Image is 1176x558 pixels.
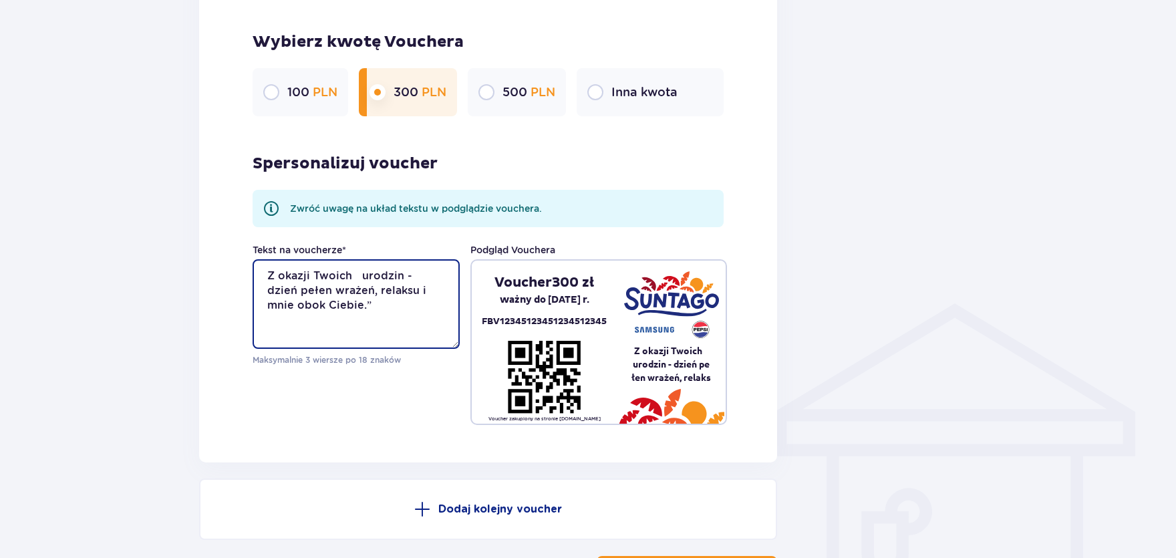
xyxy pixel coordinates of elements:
[470,243,555,257] p: Podgląd Vouchera
[438,502,562,517] p: Dodaj kolejny voucher
[617,344,726,384] pre: Z okazji Twoich urodzin - dzień pe łen wrażeń, relaks
[253,154,438,174] p: Spersonalizuj voucher
[624,271,719,338] img: Suntago - Samsung - Pepsi
[253,354,460,366] p: Maksymalnie 3 wiersze po 18 znaków
[611,84,678,100] p: Inna kwota
[313,85,337,99] span: PLN
[290,202,542,215] p: Zwróć uwagę na układ tekstu w podglądzie vouchera.
[253,243,346,257] label: Tekst na voucherze *
[500,291,589,309] p: ważny do [DATE] r.
[422,85,446,99] span: PLN
[494,274,594,291] p: Voucher 300 zł
[482,314,607,329] p: FBV12345123451234512345
[488,416,601,422] p: Voucher zakupiony na stronie [DOMAIN_NAME]
[253,259,460,349] textarea: Z okazji Twoich urodzin - dzień pełen wrażeń, relaksu i mnie obok Ciebie.”
[253,32,724,52] p: Wybierz kwotę Vouchera
[502,84,555,100] p: 500
[394,84,446,100] p: 300
[531,85,555,99] span: PLN
[199,478,777,540] button: Dodaj kolejny voucher
[287,84,337,100] p: 100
